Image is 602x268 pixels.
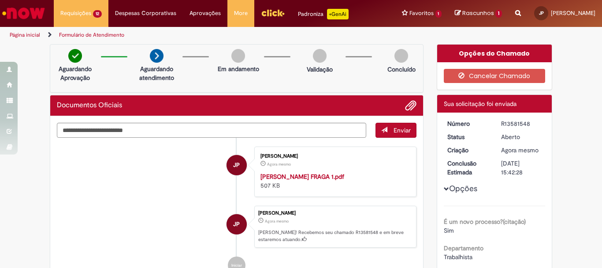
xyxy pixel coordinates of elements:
div: [DATE] 15:42:28 [501,159,542,177]
span: Enviar [394,126,411,134]
p: Em andamento [218,64,259,73]
h2: Documentos Oficiais Histórico de tíquete [57,102,122,109]
a: Rascunhos [455,9,502,18]
button: Adicionar anexos [405,100,416,111]
b: É um novo processo?(citação) [444,218,526,226]
span: Sim [444,226,454,234]
p: Validação [307,65,333,74]
img: img-circle-grey.png [313,49,327,63]
span: Agora mesmo [267,162,291,167]
div: 507 KB [260,172,407,190]
div: Joelma De Oliveira Pereira [227,155,247,175]
dt: Criação [441,146,495,155]
span: JP [539,10,544,16]
span: Requisições [60,9,91,18]
a: Página inicial [10,31,40,38]
img: arrow-next.png [150,49,164,63]
textarea: Digite sua mensagem aqui... [57,123,366,138]
time: 30/09/2025 13:42:25 [265,219,289,224]
p: Aguardando atendimento [135,64,178,82]
li: Joelma De Oliveira Pereira [57,206,416,248]
span: [PERSON_NAME] [551,9,595,17]
time: 30/09/2025 13:42:07 [267,162,291,167]
span: Agora mesmo [265,219,289,224]
div: Opções do Chamado [437,45,552,62]
dt: Status [441,132,495,141]
p: Concluído [387,65,416,74]
span: Favoritos [409,9,434,18]
img: img-circle-grey.png [231,49,245,63]
button: Cancelar Chamado [444,69,546,83]
p: Aguardando Aprovação [54,64,97,82]
span: Despesas Corporativas [115,9,176,18]
div: 30/09/2025 13:42:25 [501,146,542,155]
span: 1 [435,10,442,18]
button: Enviar [375,123,416,138]
div: Aberto [501,132,542,141]
a: [PERSON_NAME] FRAGA 1.pdf [260,173,344,181]
b: Departamento [444,244,483,252]
img: img-circle-grey.png [394,49,408,63]
div: [PERSON_NAME] [260,154,407,159]
a: Formulário de Atendimento [59,31,124,38]
p: [PERSON_NAME]! Recebemos seu chamado R13581548 e em breve estaremos atuando. [258,229,412,243]
div: Joelma De Oliveira Pereira [227,214,247,234]
span: Rascunhos [462,9,494,17]
p: +GenAi [327,9,349,19]
span: 12 [93,10,102,18]
span: More [234,9,248,18]
img: check-circle-green.png [68,49,82,63]
dt: Número [441,119,495,128]
img: click_logo_yellow_360x200.png [261,6,285,19]
img: ServiceNow [1,4,46,22]
div: R13581548 [501,119,542,128]
span: Aprovações [190,9,221,18]
ul: Trilhas de página [7,27,395,43]
span: Sua solicitação foi enviada [444,100,517,108]
div: Padroniza [298,9,349,19]
span: JP [233,214,240,235]
span: 1 [495,10,502,18]
span: Trabalhista [444,253,472,261]
span: JP [233,155,240,176]
dt: Conclusão Estimada [441,159,495,177]
div: [PERSON_NAME] [258,211,412,216]
span: Agora mesmo [501,146,539,154]
time: 30/09/2025 13:42:25 [501,146,539,154]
